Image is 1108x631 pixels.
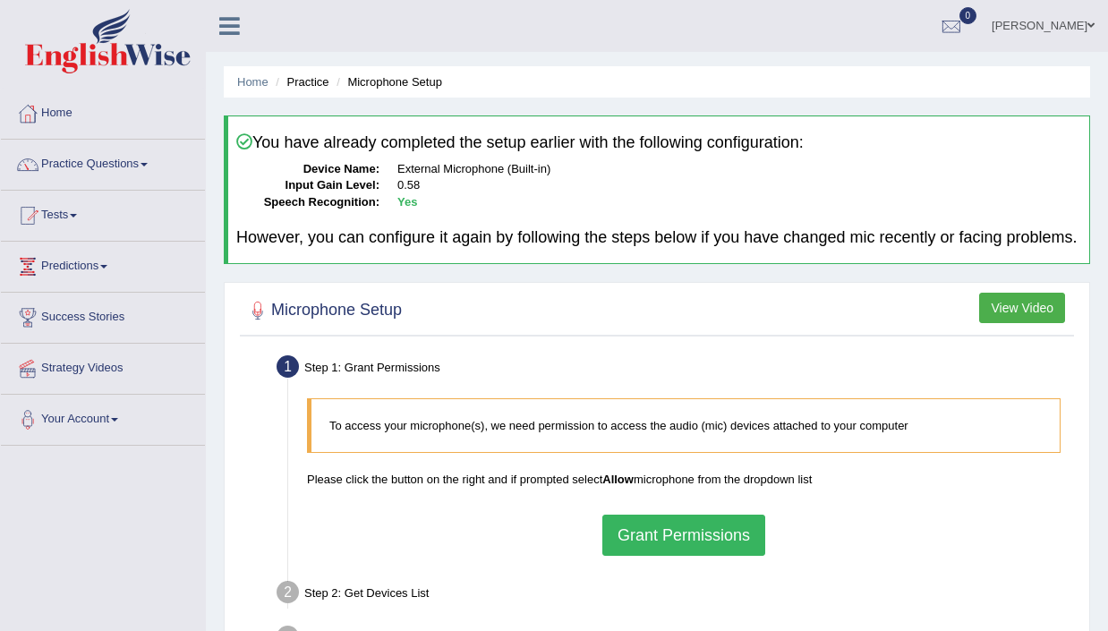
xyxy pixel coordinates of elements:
button: View Video [979,293,1065,323]
dt: Device Name: [236,161,379,178]
dd: External Microphone (Built-in) [397,161,1081,178]
p: To access your microphone(s), we need permission to access the audio (mic) devices attached to yo... [329,417,1042,434]
a: Tests [1,191,205,235]
div: Step 1: Grant Permissions [268,350,1081,389]
li: Practice [271,73,328,90]
a: Home [1,89,205,133]
a: Home [237,75,268,89]
span: 0 [959,7,977,24]
a: Practice Questions [1,140,205,184]
a: Your Account [1,395,205,439]
button: Grant Permissions [602,515,765,556]
a: Success Stories [1,293,205,337]
p: Please click the button on the right and if prompted select microphone from the dropdown list [307,471,1061,488]
li: Microphone Setup [332,73,442,90]
h4: You have already completed the setup earlier with the following configuration: [236,133,1081,152]
a: Predictions [1,242,205,286]
h2: Microphone Setup [244,297,402,324]
dt: Input Gain Level: [236,177,379,194]
h4: However, you can configure it again by following the steps below if you have changed mic recently... [236,229,1081,247]
b: Allow [602,473,634,486]
b: Yes [397,195,417,209]
a: Strategy Videos [1,344,205,388]
div: Step 2: Get Devices List [268,576,1081,615]
dt: Speech Recognition: [236,194,379,211]
dd: 0.58 [397,177,1081,194]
